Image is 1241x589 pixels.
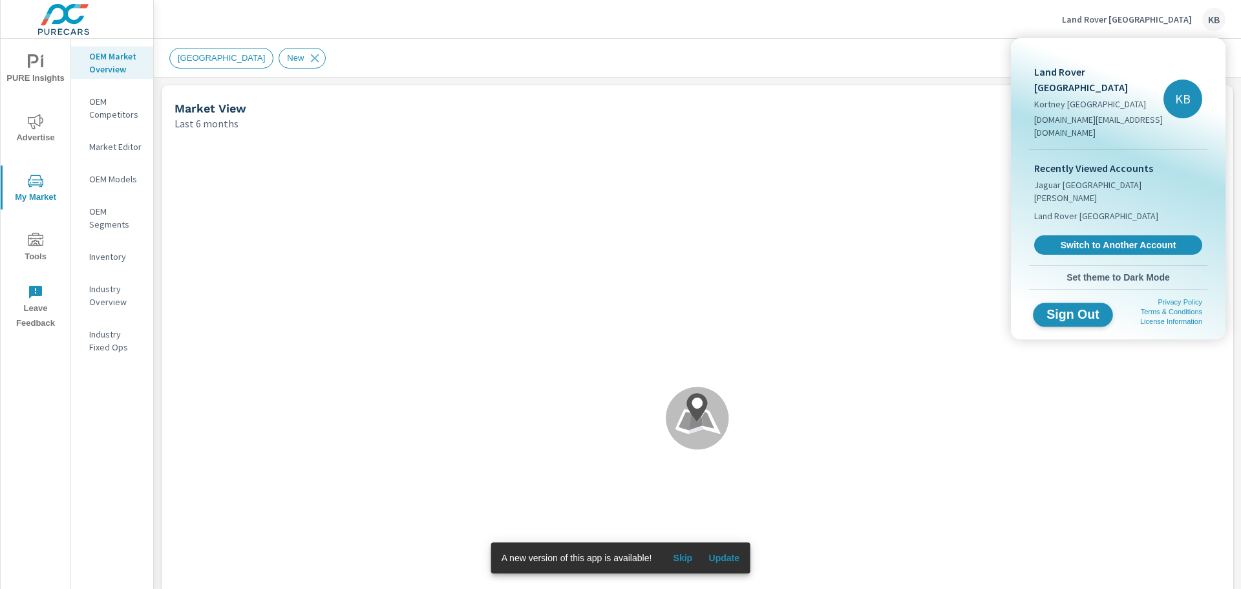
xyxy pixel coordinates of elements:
p: Land Rover [GEOGRAPHIC_DATA] [1034,64,1163,95]
p: Kortney [GEOGRAPHIC_DATA] [1034,98,1163,111]
a: Switch to Another Account [1034,235,1202,255]
span: Set theme to Dark Mode [1034,272,1202,283]
button: Sign Out [1033,303,1113,327]
p: Recently Viewed Accounts [1034,160,1202,176]
a: Terms & Conditions [1141,308,1202,316]
span: Land Rover [GEOGRAPHIC_DATA] [1034,209,1158,222]
button: Set theme to Dark Mode [1029,266,1207,289]
span: Sign Out [1044,308,1103,321]
div: KB [1163,80,1202,118]
p: [DOMAIN_NAME][EMAIL_ADDRESS][DOMAIN_NAME] [1034,113,1163,139]
a: Privacy Policy [1158,298,1202,306]
a: License Information [1140,317,1202,325]
span: Switch to Another Account [1041,239,1195,251]
span: Jaguar [GEOGRAPHIC_DATA][PERSON_NAME] [1034,178,1202,204]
